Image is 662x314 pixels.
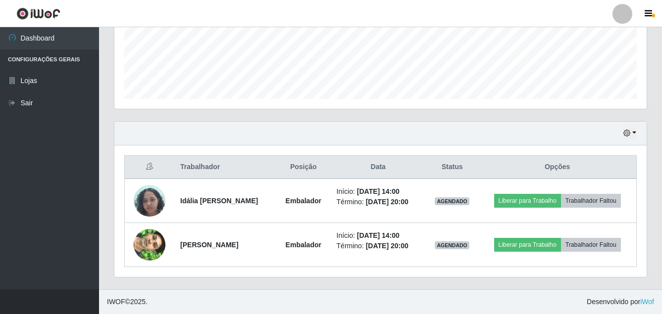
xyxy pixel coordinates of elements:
button: Trabalhador Faltou [561,238,621,252]
th: Opções [478,156,636,179]
th: Data [331,156,426,179]
strong: Embalador [286,197,321,205]
span: IWOF [107,298,125,306]
span: © 2025 . [107,297,148,307]
li: Término: [337,197,420,207]
strong: [PERSON_NAME] [180,241,238,249]
button: Trabalhador Faltou [561,194,621,208]
th: Trabalhador [174,156,276,179]
span: AGENDADO [435,197,469,205]
strong: Embalador [286,241,321,249]
li: Início: [337,230,420,241]
button: Liberar para Trabalho [494,238,561,252]
li: Término: [337,241,420,251]
time: [DATE] 14:00 [357,231,400,239]
span: AGENDADO [435,241,469,249]
time: [DATE] 14:00 [357,187,400,195]
img: CoreUI Logo [16,7,60,20]
img: 1745763746642.jpeg [134,179,165,222]
th: Posição [276,156,331,179]
time: [DATE] 20:00 [366,198,408,206]
span: Desenvolvido por [587,297,654,307]
time: [DATE] 20:00 [366,242,408,250]
button: Liberar para Trabalho [494,194,561,208]
a: iWof [640,298,654,306]
img: 1750971978836.jpeg [134,217,165,273]
li: Início: [337,186,420,197]
th: Status [426,156,478,179]
strong: Idália [PERSON_NAME] [180,197,258,205]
